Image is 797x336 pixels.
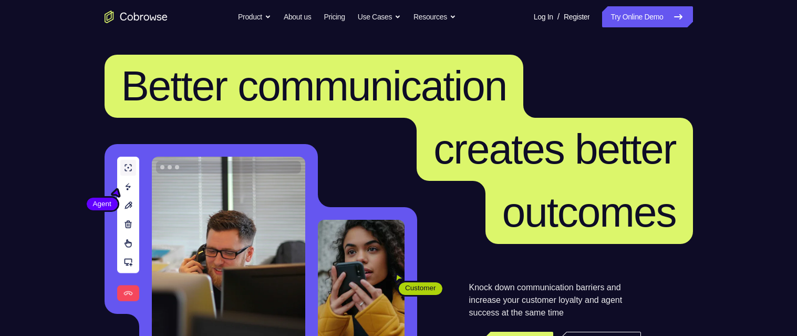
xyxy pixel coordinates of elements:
span: Better communication [121,63,507,109]
button: Resources [413,6,456,27]
a: Register [564,6,589,27]
span: outcomes [502,189,676,236]
a: Go to the home page [105,11,168,23]
a: Log In [534,6,553,27]
a: Pricing [324,6,345,27]
p: Knock down communication barriers and increase your customer loyalty and agent success at the sam... [469,281,641,319]
a: Try Online Demo [602,6,692,27]
button: Use Cases [358,6,401,27]
a: About us [284,6,311,27]
span: creates better [433,126,676,172]
button: Product [238,6,271,27]
span: / [557,11,560,23]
